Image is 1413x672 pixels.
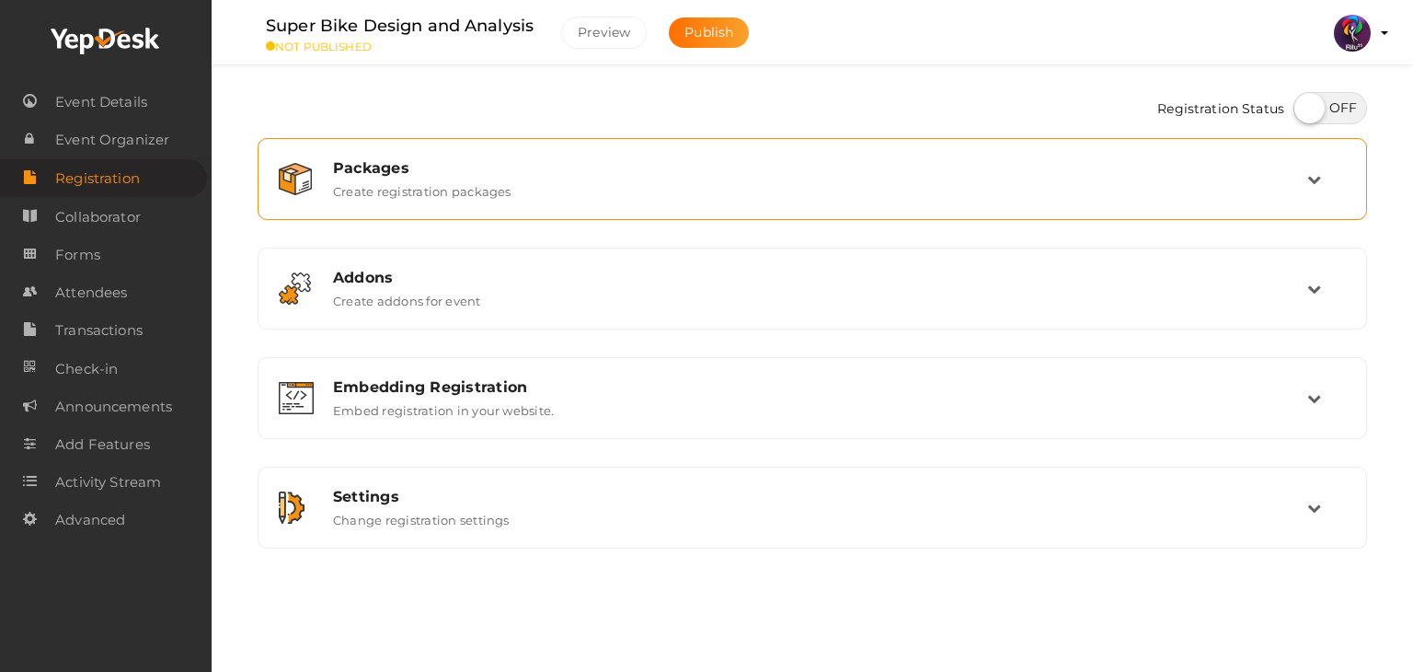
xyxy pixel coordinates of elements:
img: setting.svg [279,492,304,524]
span: Advanced [55,502,125,539]
img: embed.svg [279,382,314,414]
div: Packages [333,159,1307,177]
button: Publish [669,17,749,48]
span: Add Features [55,426,150,463]
div: Addons [333,269,1307,286]
button: Preview [561,17,647,49]
span: Attendees [55,274,127,311]
span: Publish [684,24,733,41]
img: box.svg [279,163,312,195]
a: Packages Create registration packages [268,185,1357,203]
span: Check-in [55,351,118,388]
div: Settings [333,488,1307,505]
span: Event Organizer [55,122,169,158]
a: Settings Change registration settings [268,514,1357,531]
span: Registration Status [1157,92,1284,129]
span: Collaborator [55,199,141,236]
label: Create registration packages [333,177,511,199]
span: Activity Stream [55,464,161,501]
a: Addons Create addons for event [268,295,1357,312]
span: Event Details [55,84,147,121]
span: Announcements [55,388,172,425]
label: Create addons for event [333,286,481,308]
div: Embedding Registration [333,378,1307,396]
img: addon.svg [279,272,311,305]
a: Embedding Registration Embed registration in your website. [268,404,1357,422]
span: Registration [55,160,140,197]
label: Embed registration in your website. [333,396,554,418]
span: Forms [55,237,100,273]
small: NOT PUBLISHED [266,40,534,53]
label: Change registration settings [333,505,510,527]
img: 5BK8ZL5P_small.png [1334,15,1371,52]
span: Transactions [55,312,143,349]
label: Super Bike Design and Analysis [266,13,534,40]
